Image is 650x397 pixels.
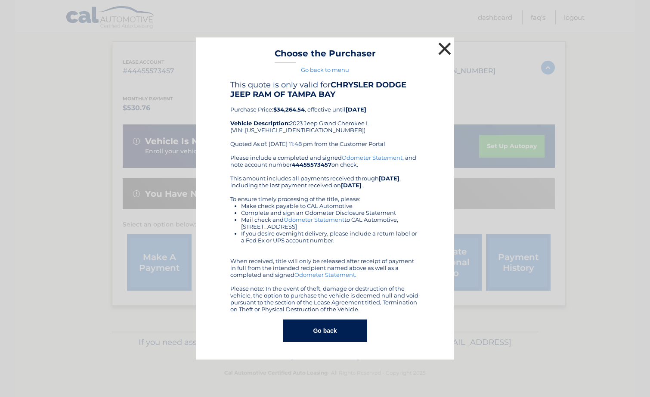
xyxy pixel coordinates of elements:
a: Odometer Statement [342,154,402,161]
div: Purchase Price: , effective until 2023 Jeep Grand Cherokee L (VIN: [US_VEHICLE_IDENTIFICATION_NUM... [230,80,420,154]
strong: Vehicle Description: [230,120,290,127]
h3: Choose the Purchaser [275,48,376,63]
b: [DATE] [346,106,366,113]
li: Complete and sign an Odometer Disclosure Statement [241,209,420,216]
li: Mail check and to CAL Automotive, [STREET_ADDRESS] [241,216,420,230]
a: Odometer Statement [294,271,355,278]
div: Please include a completed and signed , and note account number on check. This amount includes al... [230,154,420,313]
b: [DATE] [379,175,399,182]
button: Go back [283,319,367,342]
li: If you desire overnight delivery, please include a return label or a Fed Ex or UPS account number. [241,230,420,244]
li: Make check payable to CAL Automotive [241,202,420,209]
button: × [436,40,453,57]
h4: This quote is only valid for [230,80,420,99]
b: 44455573457 [292,161,331,168]
b: CHRYSLER DODGE JEEP RAM OF TAMPA BAY [230,80,406,99]
b: [DATE] [341,182,362,189]
a: Odometer Statement [284,216,344,223]
a: Go back to menu [301,66,349,73]
b: $34,264.54 [273,106,305,113]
